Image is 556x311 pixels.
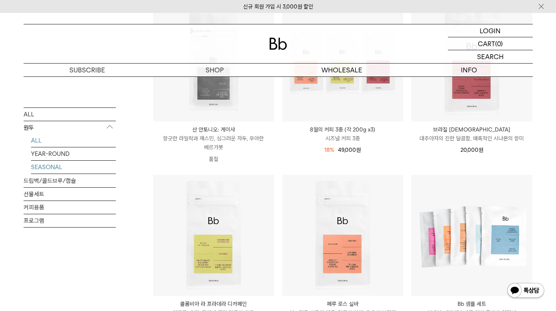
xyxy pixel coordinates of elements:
[448,37,533,50] a: CART (0)
[153,134,274,152] p: 향긋한 라일락과 재스민, 싱그러운 자두, 우아한 베르가못
[153,125,274,134] p: 산 안토니오: 게이샤
[31,134,116,147] a: ALL
[31,147,116,160] a: YEAR-ROUND
[31,160,116,173] a: SEASONAL
[24,214,116,227] a: 프로그램
[356,147,361,153] span: 원
[282,175,403,296] img: 페루 로스 실바
[448,24,533,37] a: LOGIN
[411,125,532,134] p: 브라질 [DEMOGRAPHIC_DATA]
[411,175,532,296] img: Bb 샘플 세트
[338,147,361,153] span: 49,000
[324,146,334,154] div: 18%
[24,107,116,120] a: ALL
[507,282,545,300] img: 카카오톡 채널 1:1 채팅 버튼
[24,201,116,213] a: 커피용품
[460,147,483,153] span: 20,000
[405,64,533,76] p: INFO
[282,300,403,308] p: 페루 로스 실바
[153,175,274,296] img: 콜롬비아 라 프라데라 디카페인
[282,134,403,143] p: 시즈널 커피 3종
[411,300,532,308] p: Bb 샘플 세트
[24,174,116,187] a: 드립백/콜드브루/캡슐
[269,38,287,50] img: 로고
[282,125,403,134] p: 8월의 커피 3종 (각 200g x3)
[153,125,274,152] a: 산 안토니오: 게이샤 향긋한 라일락과 재스민, 싱그러운 자두, 우아한 베르가못
[151,64,278,76] a: SHOP
[24,121,116,134] p: 원두
[479,147,483,153] span: 원
[282,125,403,143] a: 8월의 커피 3종 (각 200g x3) 시즈널 커피 3종
[278,64,405,76] p: WHOLESALE
[477,50,504,63] p: SEARCH
[153,152,274,167] p: 품절
[480,24,501,37] p: LOGIN
[478,37,495,50] p: CART
[243,3,313,10] a: 신규 회원 가입 시 3,000원 할인
[24,187,116,200] a: 선물세트
[411,125,532,143] a: 브라질 [DEMOGRAPHIC_DATA] 대추야자의 진한 달콤함, 매혹적인 시나몬의 향미
[24,64,151,76] a: SUBSCRIBE
[153,300,274,308] p: 콜롬비아 라 프라데라 디카페인
[411,134,532,143] p: 대추야자의 진한 달콤함, 매혹적인 시나몬의 향미
[495,37,503,50] p: (0)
